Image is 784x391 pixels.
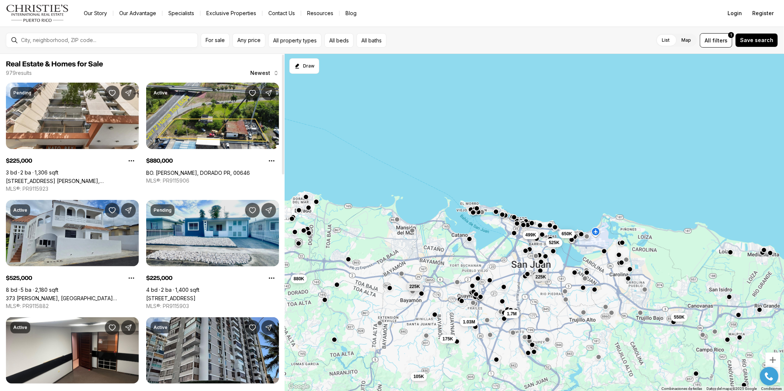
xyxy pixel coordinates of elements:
button: Acercar [766,353,780,367]
button: 650K [559,229,575,238]
button: Start drawing [289,58,319,74]
button: All property types [268,33,321,48]
button: Property options [124,271,139,286]
a: 200 Av. Jesús T. Piñero, 200 AV. JESÚS T. PIÑERO, #21-M, SAN JUAN PR, 00918 [6,178,139,184]
button: 225K [533,273,549,281]
button: Save search [735,33,778,47]
span: Register [752,10,774,16]
span: All [705,37,711,44]
p: Active [154,325,168,331]
a: Blog [340,8,362,18]
button: Register [748,6,778,21]
button: Save Property: 7 A 33 CALLE BOLIVIA [245,203,260,218]
a: 7 A 33 CALLE BOLIVIA, BAYAMON PR, 00959 [146,295,196,301]
span: 499K [526,232,536,238]
span: Datos del mapa ©2025 Google [706,387,757,391]
button: Save Property: 4123 ISLA VERDE AVENUE #203 [245,320,260,335]
button: Allfilters1 [700,33,732,48]
button: Any price [233,33,265,48]
button: Share Property [261,320,276,335]
a: Our Advantage [113,8,162,18]
button: 175K [440,335,456,343]
button: Share Property [121,203,136,218]
span: 105K [413,374,424,380]
a: Exclusive Properties [200,8,262,18]
button: 880K [291,274,307,283]
button: 1.7M [504,309,520,318]
button: 525K [546,238,563,247]
a: BO. ESPINOSA, DORADO PR, 00646 [146,170,250,176]
button: 550K [671,312,688,321]
span: Any price [237,37,261,43]
a: Our Story [78,8,113,18]
span: 880K [294,276,305,282]
button: 225K [406,282,423,291]
img: logo [6,4,69,22]
button: Property options [124,153,139,168]
button: Share Property [261,86,276,100]
span: 1.7M [507,311,517,317]
p: Pending [154,207,172,213]
span: For sale [206,37,225,43]
button: Save Property: 200 Av. Jesús T. Piñero, 200 AV. JESÚS T. PIÑERO, #21-M [105,86,120,100]
span: 525K [549,239,560,245]
span: 225K [409,283,420,289]
button: Share Property [121,86,136,100]
span: Real Estate & Homes for Sale [6,60,103,68]
button: Save Property: BO. ESPINOSA [245,86,260,100]
span: 650K [562,231,572,236]
button: Property options [264,153,279,168]
span: Save search [740,37,773,43]
button: Newest [246,66,283,80]
button: All beds [324,33,354,48]
p: Active [154,90,168,96]
button: 105K [410,372,427,381]
p: 979 results [6,70,32,76]
a: Specialists [162,8,200,18]
button: Save Property: #57 SANTA CRUZ #207 [105,320,120,335]
button: Login [723,6,746,21]
label: List [656,34,675,47]
span: 550K [674,314,685,320]
button: For sale [201,33,230,48]
button: Contact Us [262,8,301,18]
button: 1.03M [460,317,478,326]
span: 1 [730,32,732,38]
button: All baths [357,33,386,48]
label: Map [675,34,697,47]
span: filters [712,37,728,44]
p: Active [13,207,27,213]
button: Property options [264,271,279,286]
button: 499K [523,230,539,239]
span: 1.03M [463,319,475,325]
span: Login [728,10,742,16]
span: 175K [443,336,453,342]
a: Resources [301,8,339,18]
button: Share Property [121,320,136,335]
button: Save Property: 373 LUTZ [105,203,120,218]
p: Pending [13,90,31,96]
button: Share Property [261,203,276,218]
p: Active [13,325,27,331]
span: Newest [250,70,270,76]
a: 373 LUTZ, SAN JUAN PR, 00901 [6,295,139,301]
span: 225K [536,274,546,280]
